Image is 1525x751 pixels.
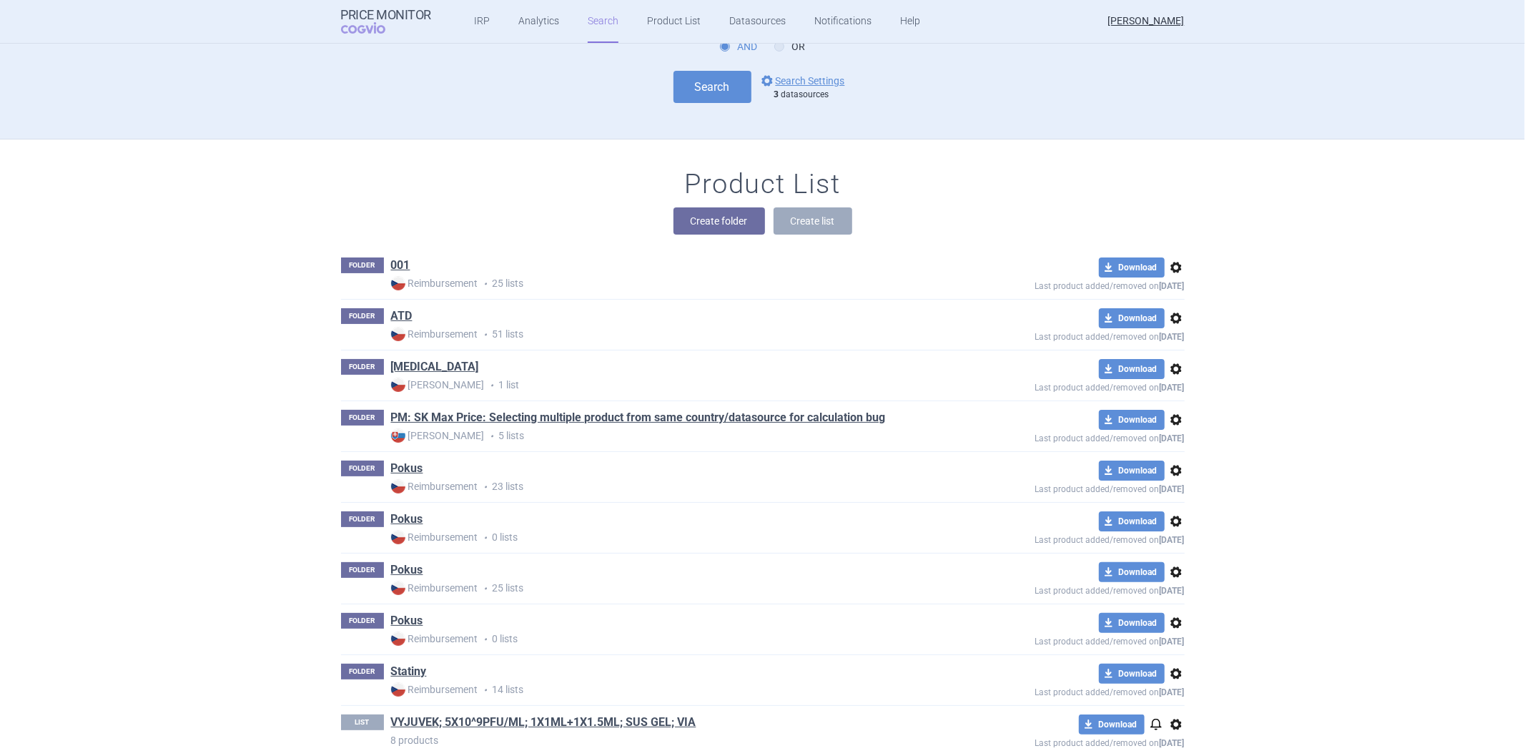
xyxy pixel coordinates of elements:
[341,664,384,679] p: FOLDER
[1099,511,1165,531] button: Download
[391,428,485,443] strong: [PERSON_NAME]
[932,582,1185,596] p: Last product added/removed on
[1160,586,1185,596] strong: [DATE]
[391,359,479,375] a: [MEDICAL_DATA]
[391,715,696,730] a: VYJUVEK; 5X10^9PFU/ML; 1X1ML+1X1.5ML; SUS GEL; VIA
[391,511,423,530] h1: Pokus
[341,359,384,375] p: FOLDER
[391,530,932,545] p: 0 lists
[391,613,423,632] h1: Pokus
[391,664,427,682] h1: Statiny
[1160,637,1185,647] strong: [DATE]
[1099,664,1165,684] button: Download
[391,378,485,392] strong: [PERSON_NAME]
[341,257,384,273] p: FOLDER
[774,89,779,99] strong: 3
[391,682,405,697] img: CZ
[1160,383,1185,393] strong: [DATE]
[1079,715,1145,735] button: Download
[391,682,932,697] p: 14 lists
[478,480,493,494] i: •
[391,308,413,324] a: ATD
[391,378,932,393] p: 1 list
[341,511,384,527] p: FOLDER
[1160,535,1185,545] strong: [DATE]
[391,276,932,291] p: 25 lists
[391,632,405,646] img: CZ
[1099,257,1165,278] button: Download
[391,632,932,647] p: 0 lists
[391,530,478,544] strong: Reimbursement
[391,257,410,276] h1: 001
[391,682,478,697] strong: Reimbursement
[391,378,405,392] img: CZ
[341,308,384,324] p: FOLDER
[685,168,841,201] h1: Product List
[341,613,384,629] p: FOLDER
[759,72,845,89] a: Search Settings
[391,428,405,443] img: SK
[391,581,932,596] p: 25 lists
[478,581,493,596] i: •
[720,39,757,54] label: AND
[341,410,384,426] p: FOLDER
[391,461,423,476] a: Pokus
[341,715,384,730] p: LIST
[341,8,432,22] strong: Price Monitor
[341,22,405,34] span: COGVIO
[391,359,479,378] h1: Humira
[478,328,493,342] i: •
[391,664,427,679] a: Statiny
[1099,359,1165,379] button: Download
[391,715,696,733] h1: VYJUVEK; 5X10^9PFU/ML; 1X1ML+1X1.5ML; SUS GEL; VIA
[1160,738,1185,748] strong: [DATE]
[478,632,493,647] i: •
[391,410,886,428] h1: PM: SK Max Price: Selecting multiple product from same country/datasource for calculation bug
[774,89,852,101] div: datasources
[478,683,493,697] i: •
[391,562,423,578] a: Pokus
[932,481,1185,494] p: Last product added/removed on
[391,613,423,629] a: Pokus
[774,39,805,54] label: OR
[391,733,932,747] p: 8 products
[1160,281,1185,291] strong: [DATE]
[478,531,493,545] i: •
[932,430,1185,443] p: Last product added/removed on
[1160,332,1185,342] strong: [DATE]
[391,327,405,341] img: CZ
[391,327,932,342] p: 51 lists
[932,684,1185,697] p: Last product added/removed on
[1099,410,1165,430] button: Download
[1099,613,1165,633] button: Download
[932,379,1185,393] p: Last product added/removed on
[391,581,478,595] strong: Reimbursement
[1160,433,1185,443] strong: [DATE]
[391,428,932,443] p: 5 lists
[1160,687,1185,697] strong: [DATE]
[932,328,1185,342] p: Last product added/removed on
[673,207,765,235] button: Create folder
[485,429,499,443] i: •
[673,71,751,103] button: Search
[391,581,405,595] img: CZ
[391,530,405,544] img: CZ
[341,461,384,476] p: FOLDER
[774,207,852,235] button: Create list
[1160,484,1185,494] strong: [DATE]
[391,632,478,646] strong: Reimbursement
[341,8,432,35] a: Price MonitorCOGVIO
[391,276,478,290] strong: Reimbursement
[391,511,423,527] a: Pokus
[932,531,1185,545] p: Last product added/removed on
[1099,562,1165,582] button: Download
[932,633,1185,647] p: Last product added/removed on
[391,461,423,479] h1: Pokus
[391,327,478,341] strong: Reimbursement
[932,278,1185,291] p: Last product added/removed on
[391,479,405,494] img: CZ
[341,562,384,578] p: FOLDER
[478,277,493,291] i: •
[391,276,405,290] img: CZ
[391,479,478,494] strong: Reimbursement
